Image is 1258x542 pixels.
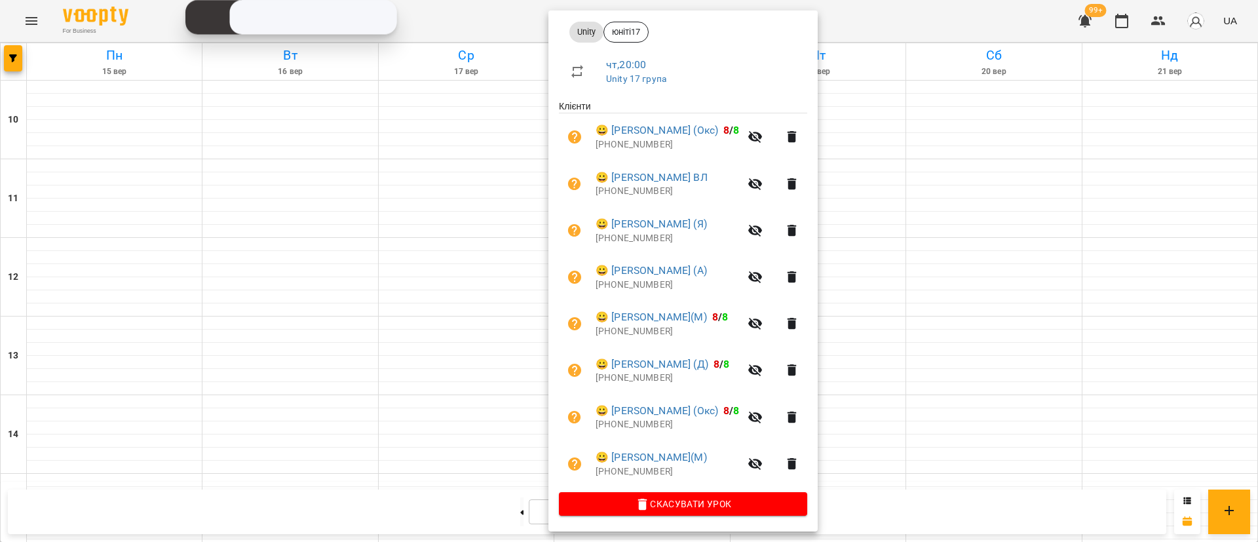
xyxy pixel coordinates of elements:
a: чт , 20:00 [606,58,646,71]
button: Візит ще не сплачено. Додати оплату? [559,448,590,480]
span: 8 [712,311,718,323]
button: Скасувати Урок [559,492,807,516]
button: Візит ще не сплачено. Додати оплату? [559,308,590,339]
button: Візит ще не сплачено. Додати оплату? [559,402,590,433]
span: 8 [723,358,729,370]
span: 8 [723,404,729,417]
button: Візит ще не сплачено. Додати оплату? [559,355,590,386]
span: 8 [722,311,728,323]
a: Unity 17 група [606,73,666,84]
ul: Клієнти [559,100,807,492]
p: [PHONE_NUMBER] [596,232,740,245]
a: 😀 [PERSON_NAME] (Окс) [596,123,718,138]
p: [PHONE_NUMBER] [596,372,740,385]
button: Візит ще не сплачено. Додати оплату? [559,215,590,246]
a: 😀 [PERSON_NAME] (Я) [596,216,707,232]
p: [PHONE_NUMBER] [596,418,740,431]
div: юніті17 [603,22,649,43]
b: / [714,358,729,370]
b: / [723,404,739,417]
span: 8 [723,124,729,136]
button: Візит ще не сплачено. Додати оплату? [559,168,590,200]
p: [PHONE_NUMBER] [596,465,740,478]
a: 😀 [PERSON_NAME] (Д) [596,357,708,372]
a: 😀 [PERSON_NAME] ВЛ [596,170,708,185]
p: [PHONE_NUMBER] [596,279,740,292]
span: Скасувати Урок [569,496,797,512]
span: 8 [733,404,739,417]
b: / [723,124,739,136]
a: 😀 [PERSON_NAME](М) [596,309,707,325]
a: 😀 [PERSON_NAME] (А) [596,263,707,279]
b: / [712,311,728,323]
a: 😀 [PERSON_NAME] (Окс) [596,403,718,419]
span: юніті17 [604,26,648,38]
span: 8 [714,358,719,370]
button: Візит ще не сплачено. Додати оплату? [559,261,590,293]
button: Візит ще не сплачено. Додати оплату? [559,121,590,153]
span: Unity [569,26,603,38]
p: [PHONE_NUMBER] [596,138,740,151]
p: [PHONE_NUMBER] [596,185,740,198]
a: 😀 [PERSON_NAME](М) [596,450,707,465]
span: 8 [733,124,739,136]
p: [PHONE_NUMBER] [596,325,740,338]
